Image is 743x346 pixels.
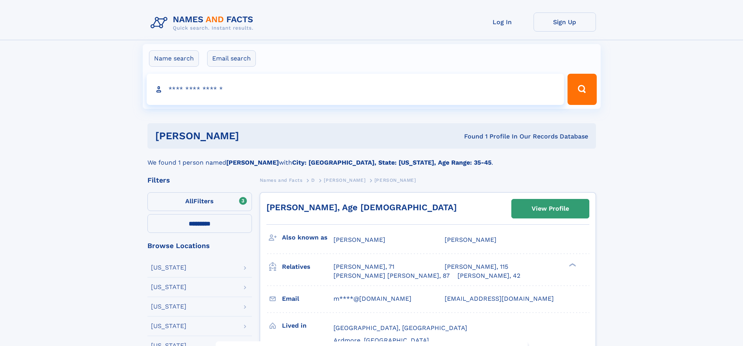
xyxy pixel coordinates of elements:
[534,12,596,32] a: Sign Up
[282,231,333,244] h3: Also known as
[445,263,508,271] a: [PERSON_NAME], 115
[226,159,279,166] b: [PERSON_NAME]
[532,200,569,218] div: View Profile
[458,271,520,280] a: [PERSON_NAME], 42
[147,74,564,105] input: search input
[151,264,186,271] div: [US_STATE]
[282,260,333,273] h3: Relatives
[567,263,576,268] div: ❯
[266,202,457,212] a: [PERSON_NAME], Age [DEMOGRAPHIC_DATA]
[207,50,256,67] label: Email search
[445,295,554,302] span: [EMAIL_ADDRESS][DOMAIN_NAME]
[324,177,365,183] span: [PERSON_NAME]
[147,149,596,167] div: We found 1 person named with .
[351,132,588,141] div: Found 1 Profile In Our Records Database
[151,303,186,310] div: [US_STATE]
[282,319,333,332] h3: Lived in
[292,159,491,166] b: City: [GEOGRAPHIC_DATA], State: [US_STATE], Age Range: 35-45
[185,197,193,205] span: All
[147,192,252,211] label: Filters
[311,177,315,183] span: D
[149,50,199,67] label: Name search
[333,324,467,332] span: [GEOGRAPHIC_DATA], [GEOGRAPHIC_DATA]
[151,323,186,329] div: [US_STATE]
[445,236,497,243] span: [PERSON_NAME]
[147,12,260,34] img: Logo Names and Facts
[567,74,596,105] button: Search Button
[333,337,429,344] span: Ardmore, [GEOGRAPHIC_DATA]
[374,177,416,183] span: [PERSON_NAME]
[311,175,315,185] a: D
[151,284,186,290] div: [US_STATE]
[324,175,365,185] a: [PERSON_NAME]
[260,175,303,185] a: Names and Facts
[512,199,589,218] a: View Profile
[147,242,252,249] div: Browse Locations
[471,12,534,32] a: Log In
[333,263,394,271] a: [PERSON_NAME], 71
[155,131,352,141] h1: [PERSON_NAME]
[282,292,333,305] h3: Email
[147,177,252,184] div: Filters
[333,271,450,280] a: [PERSON_NAME] [PERSON_NAME], 87
[333,236,385,243] span: [PERSON_NAME]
